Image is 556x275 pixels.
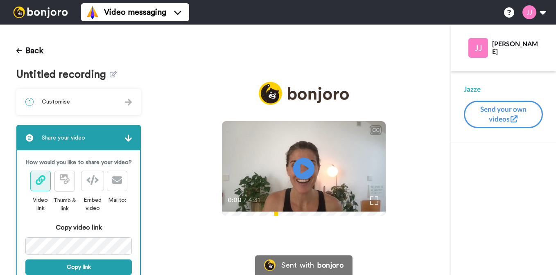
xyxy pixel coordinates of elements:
span: 1 [25,98,34,106]
div: [PERSON_NAME] [492,40,542,55]
button: Copy link [25,259,132,275]
img: Bonjoro Logo [264,259,276,271]
img: bj-logo-header-white.svg [10,7,71,18]
span: Video messaging [104,7,166,18]
span: Customise [42,98,70,106]
div: Jazze [464,84,543,94]
button: Send your own videos [464,101,543,128]
div: Sent with [281,261,314,269]
img: vm-color.svg [86,6,99,19]
img: arrow.svg [125,135,132,142]
img: arrow.svg [125,99,132,106]
div: CC [371,126,381,134]
img: logo_full.png [259,82,349,105]
p: How would you like to share your video? [25,158,132,167]
div: Mailto: [107,196,127,204]
img: Full screen [370,196,378,205]
span: Share your video [42,134,85,142]
div: 1Customise [16,89,141,115]
div: Copy video link [25,223,132,232]
div: Video link [30,196,51,212]
span: 0:00 [228,195,242,205]
span: 4:31 [248,195,262,205]
div: Thumb & link [51,196,78,213]
a: Bonjoro LogoSent withbonjoro [255,255,353,275]
div: bonjoro [317,261,344,269]
span: / [244,195,246,205]
button: Back [16,41,43,61]
span: 2 [25,134,34,142]
span: Untitled recording [16,69,110,81]
div: Embed video [78,196,107,212]
img: Profile Image [468,38,488,58]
